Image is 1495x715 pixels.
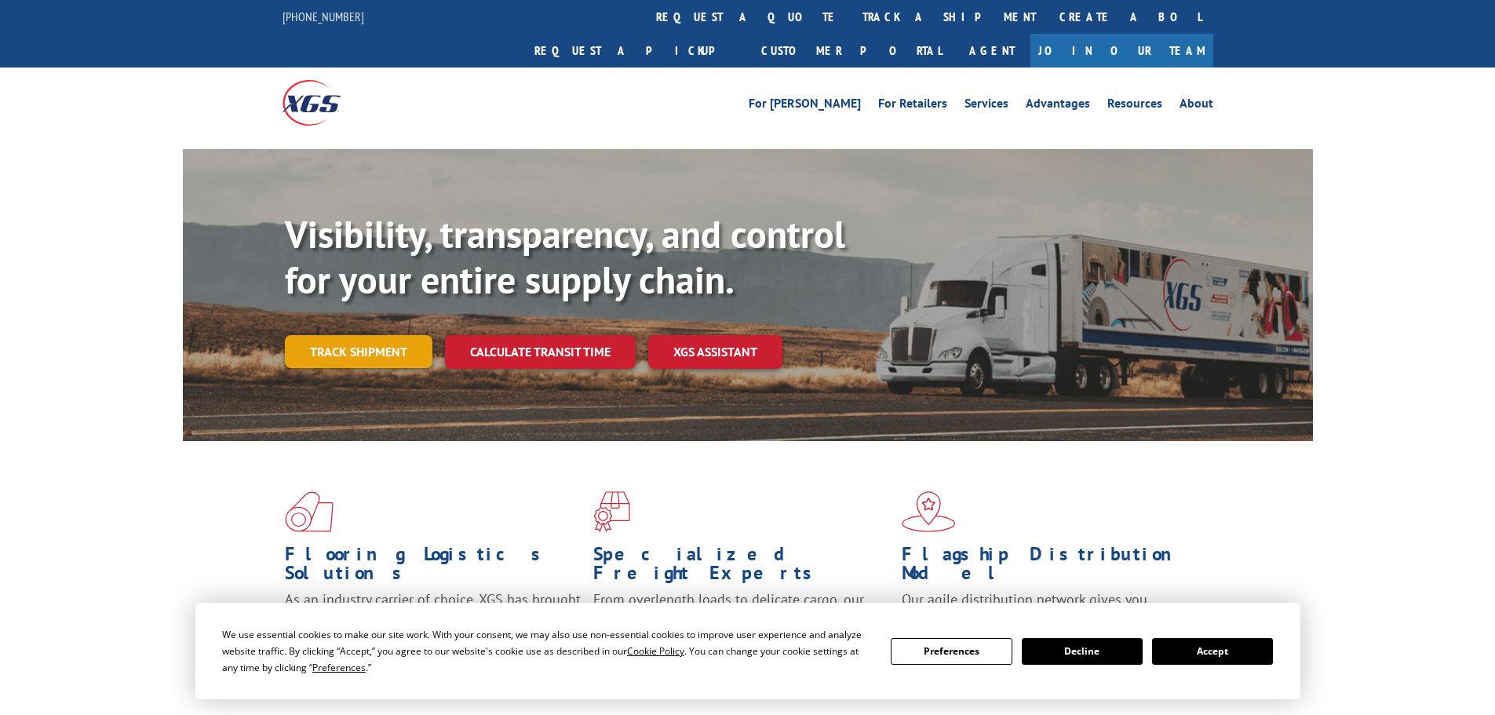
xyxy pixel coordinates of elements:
[964,97,1008,115] a: Services
[1026,97,1090,115] a: Advantages
[285,335,432,368] a: Track shipment
[878,97,947,115] a: For Retailers
[285,590,581,646] span: As an industry carrier of choice, XGS has brought innovation and dedication to flooring logistics...
[749,97,861,115] a: For [PERSON_NAME]
[312,661,366,674] span: Preferences
[627,644,684,658] span: Cookie Policy
[954,34,1030,67] a: Agent
[1107,97,1162,115] a: Resources
[749,34,954,67] a: Customer Portal
[445,335,636,369] a: Calculate transit time
[1180,97,1213,115] a: About
[902,491,956,532] img: xgs-icon-flagship-distribution-model-red
[222,626,872,676] div: We use essential cookies to make our site work. With your consent, we may also use non-essential ...
[902,545,1198,590] h1: Flagship Distribution Model
[902,590,1191,627] span: Our agile distribution network gives you nationwide inventory management on demand.
[285,210,845,304] b: Visibility, transparency, and control for your entire supply chain.
[648,335,782,369] a: XGS ASSISTANT
[195,603,1300,699] div: Cookie Consent Prompt
[1152,638,1273,665] button: Accept
[283,9,364,24] a: [PHONE_NUMBER]
[891,638,1012,665] button: Preferences
[593,491,630,532] img: xgs-icon-focused-on-flooring-red
[523,34,749,67] a: Request a pickup
[593,590,890,660] p: From overlength loads to delicate cargo, our experienced staff knows the best way to move your fr...
[593,545,890,590] h1: Specialized Freight Experts
[285,545,582,590] h1: Flooring Logistics Solutions
[285,491,334,532] img: xgs-icon-total-supply-chain-intelligence-red
[1022,638,1143,665] button: Decline
[1030,34,1213,67] a: Join Our Team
